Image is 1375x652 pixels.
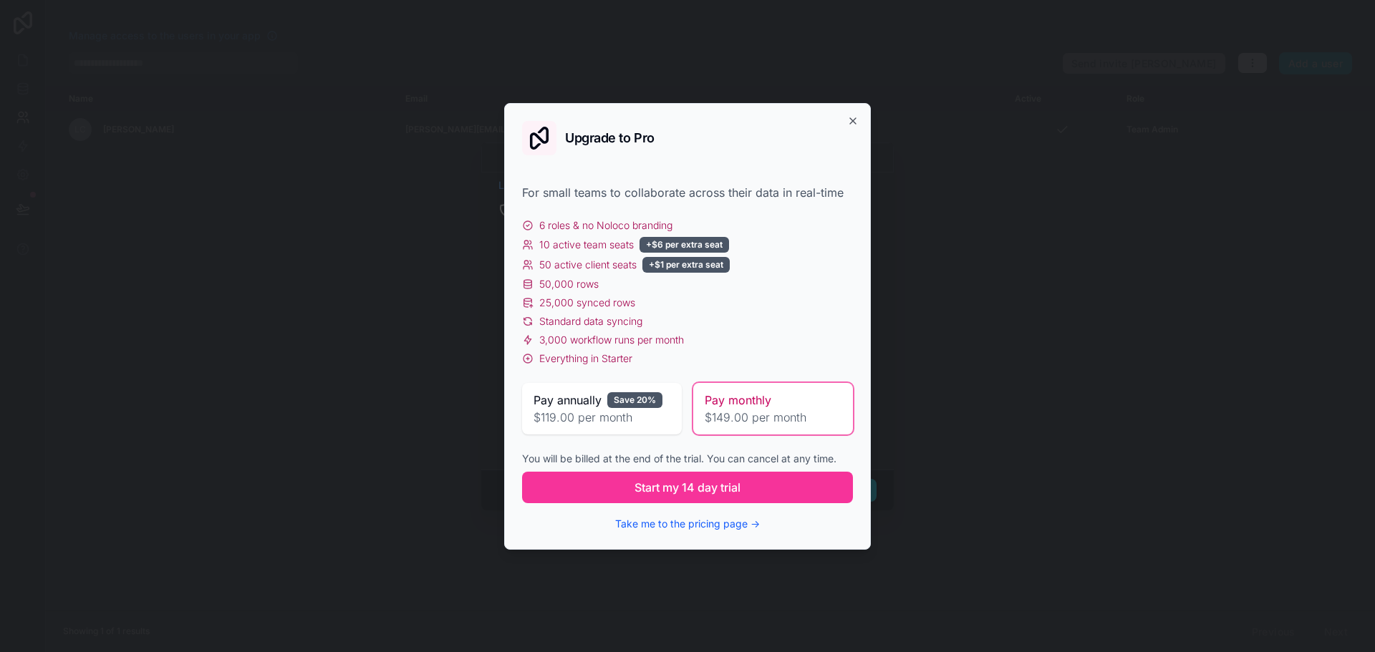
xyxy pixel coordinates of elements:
[539,296,635,310] span: 25,000 synced rows
[640,237,729,253] div: +$6 per extra seat
[615,517,760,531] button: Take me to the pricing page →
[607,392,662,408] div: Save 20%
[539,333,684,347] span: 3,000 workflow runs per month
[534,409,670,426] span: $119.00 per month
[705,409,841,426] span: $149.00 per month
[522,452,853,466] div: You will be billed at the end of the trial. You can cancel at any time.
[539,218,672,233] span: 6 roles & no Noloco branding
[539,314,642,329] span: Standard data syncing
[847,115,859,127] button: Close
[539,277,599,291] span: 50,000 rows
[534,391,602,409] span: Pay annually
[635,479,740,496] span: Start my 14 day trial
[705,391,771,409] span: Pay monthly
[522,184,853,201] div: For small teams to collaborate across their data in real-time
[539,258,637,272] span: 50 active client seats
[642,257,730,273] div: +$1 per extra seat
[522,472,853,503] button: Start my 14 day trial
[539,351,632,366] span: Everything in Starter
[565,132,655,145] h2: Upgrade to Pro
[539,238,634,252] span: 10 active team seats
